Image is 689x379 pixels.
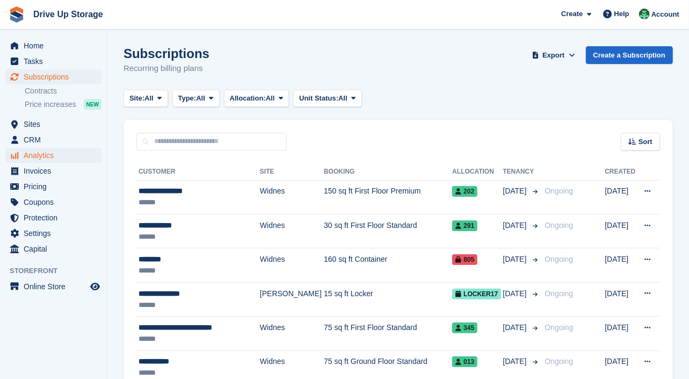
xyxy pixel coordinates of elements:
[5,241,101,256] a: menu
[324,282,452,316] td: 15 sq ft Locker
[605,317,636,351] td: [DATE]
[586,46,673,64] a: Create a Subscription
[24,226,88,241] span: Settings
[503,288,528,299] span: [DATE]
[651,9,679,20] span: Account
[452,163,503,181] th: Allocation
[24,148,88,163] span: Analytics
[260,248,324,282] td: Widnes
[25,98,101,110] a: Price increases NEW
[5,38,101,53] a: menu
[260,282,324,316] td: [PERSON_NAME]
[24,132,88,147] span: CRM
[605,214,636,248] td: [DATE]
[503,322,528,333] span: [DATE]
[452,289,501,299] span: Locker17
[25,86,101,96] a: Contracts
[24,163,88,178] span: Invoices
[503,220,528,231] span: [DATE]
[452,220,477,231] span: 291
[84,99,101,110] div: NEW
[561,9,583,19] span: Create
[614,9,629,19] span: Help
[299,93,338,104] span: Unit Status:
[24,210,88,225] span: Protection
[324,248,452,282] td: 160 sq ft Container
[324,317,452,351] td: 75 sq ft First Floor Standard
[605,248,636,282] td: [DATE]
[452,356,477,367] span: 013
[136,163,260,181] th: Customer
[639,9,650,19] img: Camille
[24,279,88,294] span: Online Store
[129,93,144,104] span: Site:
[503,185,528,197] span: [DATE]
[545,255,573,263] span: Ongoing
[639,137,652,147] span: Sort
[545,187,573,195] span: Ongoing
[260,180,324,214] td: Widnes
[124,90,168,108] button: Site: All
[10,266,107,276] span: Storefront
[89,280,101,293] a: Preview store
[605,282,636,316] td: [DATE]
[24,241,88,256] span: Capital
[5,179,101,194] a: menu
[9,6,25,23] img: stora-icon-8386f47178a22dfd0bd8f6a31ec36ba5ce8667c1dd55bd0f319d3a0aa187defe.svg
[545,357,573,366] span: Ongoing
[605,163,636,181] th: Created
[530,46,577,64] button: Export
[172,90,220,108] button: Type: All
[503,356,528,367] span: [DATE]
[324,180,452,214] td: 150 sq ft First Floor Premium
[5,132,101,147] a: menu
[5,117,101,132] a: menu
[24,179,88,194] span: Pricing
[5,69,101,84] a: menu
[5,148,101,163] a: menu
[5,210,101,225] a: menu
[324,214,452,248] td: 30 sq ft First Floor Standard
[24,38,88,53] span: Home
[260,317,324,351] td: Widnes
[293,90,361,108] button: Unit Status: All
[5,195,101,210] a: menu
[124,46,209,61] h1: Subscriptions
[224,90,289,108] button: Allocation: All
[542,50,564,61] span: Export
[545,221,573,230] span: Ongoing
[260,163,324,181] th: Site
[230,93,266,104] span: Allocation:
[178,93,197,104] span: Type:
[24,69,88,84] span: Subscriptions
[124,62,209,75] p: Recurring billing plans
[25,99,76,110] span: Price increases
[605,180,636,214] td: [DATE]
[29,5,107,23] a: Drive Up Storage
[324,163,452,181] th: Booking
[503,254,528,265] span: [DATE]
[266,93,275,104] span: All
[545,323,573,332] span: Ongoing
[144,93,154,104] span: All
[260,214,324,248] td: Widnes
[5,54,101,69] a: menu
[452,254,477,265] span: 805
[503,163,540,181] th: Tenancy
[24,117,88,132] span: Sites
[545,289,573,298] span: Ongoing
[196,93,205,104] span: All
[5,163,101,178] a: menu
[452,323,477,333] span: 345
[452,186,477,197] span: 202
[24,54,88,69] span: Tasks
[338,93,347,104] span: All
[24,195,88,210] span: Coupons
[5,226,101,241] a: menu
[5,279,101,294] a: menu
